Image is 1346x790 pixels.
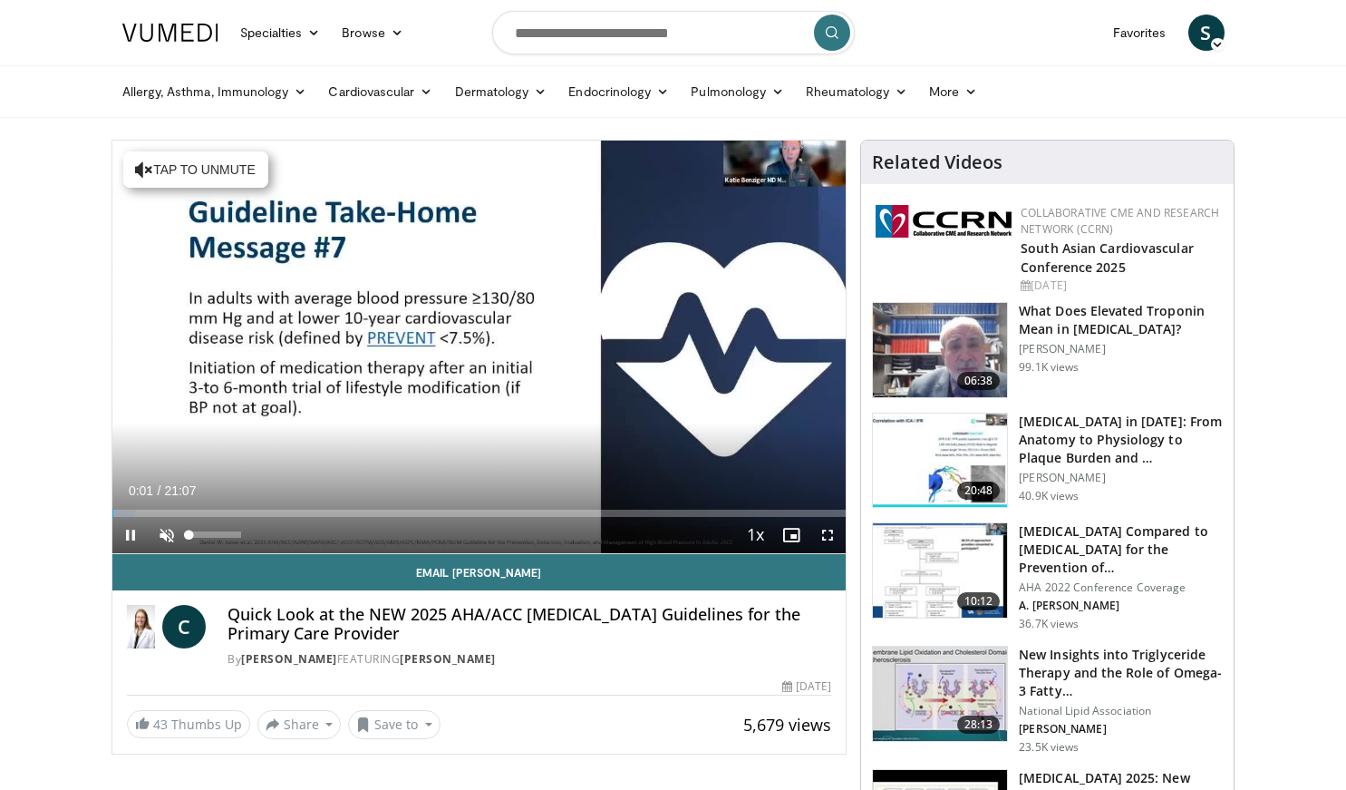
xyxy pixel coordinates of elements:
[782,678,831,695] div: [DATE]
[400,651,496,667] a: [PERSON_NAME]
[348,710,441,739] button: Save to
[1019,722,1223,736] p: [PERSON_NAME]
[1019,360,1079,375] p: 99.1K views
[153,716,168,733] span: 43
[1019,522,1223,577] h3: [MEDICAL_DATA] Compared to [MEDICAL_DATA] for the Prevention of…
[873,523,1007,618] img: 7c0f9b53-1609-4588-8498-7cac8464d722.150x105_q85_crop-smart_upscale.jpg
[737,517,773,553] button: Playback Rate
[957,482,1001,500] span: 20:48
[189,532,241,538] div: Volume Level
[127,710,250,738] a: 43 Thumbs Up
[257,710,342,739] button: Share
[112,554,847,590] a: Email [PERSON_NAME]
[228,651,831,668] div: By FEATURING
[331,15,414,51] a: Browse
[1019,580,1223,595] p: AHA 2022 Conference Coverage
[872,151,1002,173] h4: Related Videos
[1019,704,1223,718] p: National Lipid Association
[149,517,185,553] button: Unmute
[228,605,831,644] h4: Quick Look at the NEW 2025 AHA/ACC [MEDICAL_DATA] Guidelines for the Primary Care Provider
[876,205,1012,238] img: a04ee3ba-8487-4636-b0fb-5e8d268f3737.png.150x105_q85_autocrop_double_scale_upscale_version-0.2.png
[127,605,156,649] img: Dr. Catherine P. Benziger
[1019,646,1223,700] h3: New Insights into Triglyceride Therapy and the Role of Omega-3 Fatty…
[872,302,1223,398] a: 06:38 What Does Elevated Troponin Mean in [MEDICAL_DATA]? [PERSON_NAME] 99.1K views
[111,73,318,110] a: Allergy, Asthma, Immunology
[1021,239,1194,276] a: South Asian Cardiovascular Conference 2025
[158,483,161,498] span: /
[1019,599,1223,613] p: A. [PERSON_NAME]
[873,414,1007,508] img: 823da73b-7a00-425d-bb7f-45c8b03b10c3.150x105_q85_crop-smart_upscale.jpg
[241,651,337,667] a: [PERSON_NAME]
[1021,205,1219,237] a: Collaborative CME and Research Network (CCRN)
[112,510,847,517] div: Progress Bar
[873,647,1007,741] img: 45ea033d-f728-4586-a1ce-38957b05c09e.150x105_q85_crop-smart_upscale.jpg
[1019,413,1223,467] h3: [MEDICAL_DATA] in [DATE]: From Anatomy to Physiology to Plaque Burden and …
[492,11,855,54] input: Search topics, interventions
[444,73,558,110] a: Dermatology
[957,716,1001,734] span: 28:13
[873,303,1007,397] img: 98daf78a-1d22-4ebe-927e-10afe95ffd94.150x105_q85_crop-smart_upscale.jpg
[809,517,846,553] button: Fullscreen
[557,73,680,110] a: Endocrinology
[129,483,153,498] span: 0:01
[743,714,831,736] span: 5,679 views
[1019,740,1079,755] p: 23.5K views
[795,73,918,110] a: Rheumatology
[1019,471,1223,485] p: [PERSON_NAME]
[112,517,149,553] button: Pause
[123,151,268,188] button: Tap to unmute
[918,73,988,110] a: More
[1019,342,1223,356] p: [PERSON_NAME]
[162,605,206,649] a: C
[957,592,1001,610] span: 10:12
[872,646,1223,755] a: 28:13 New Insights into Triglyceride Therapy and the Role of Omega-3 Fatty… National Lipid Associ...
[112,141,847,554] video-js: Video Player
[957,372,1001,390] span: 06:38
[773,517,809,553] button: Enable picture-in-picture mode
[317,73,443,110] a: Cardiovascular
[872,413,1223,509] a: 20:48 [MEDICAL_DATA] in [DATE]: From Anatomy to Physiology to Plaque Burden and … [PERSON_NAME] 4...
[680,73,795,110] a: Pulmonology
[1188,15,1225,51] a: S
[229,15,332,51] a: Specialties
[1102,15,1177,51] a: Favorites
[1019,302,1223,338] h3: What Does Elevated Troponin Mean in [MEDICAL_DATA]?
[872,522,1223,631] a: 10:12 [MEDICAL_DATA] Compared to [MEDICAL_DATA] for the Prevention of… AHA 2022 Conference Covera...
[1021,278,1219,294] div: [DATE]
[164,483,196,498] span: 21:07
[1019,489,1079,503] p: 40.9K views
[1019,617,1079,631] p: 36.7K views
[122,24,218,42] img: VuMedi Logo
